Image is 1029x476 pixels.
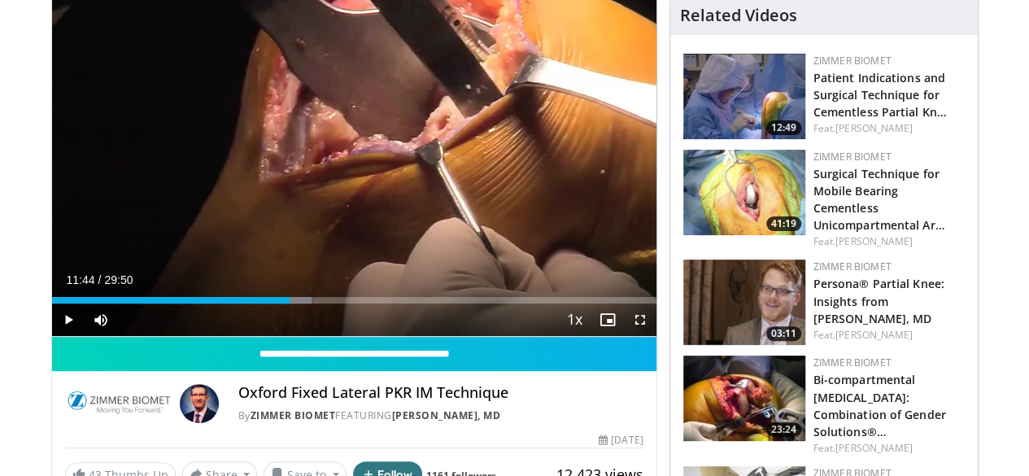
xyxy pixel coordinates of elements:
a: Bi-compartmental [MEDICAL_DATA]: Combination of Gender Solutions®… [813,372,946,439]
a: [PERSON_NAME], MD [392,408,501,422]
button: Enable picture-in-picture mode [591,304,624,336]
h4: Related Videos [680,6,797,25]
a: Persona® Partial Knee: Insights from [PERSON_NAME], MD [813,276,944,325]
div: Progress Bar [52,297,656,304]
a: 41:19 [683,150,805,235]
a: Zimmer Biomet [813,260,892,273]
div: Feat. [813,441,965,456]
div: [DATE] [599,433,643,448]
a: 12:49 [683,54,805,139]
span: 03:11 [766,326,801,341]
a: 23:24 [683,356,805,441]
h4: Oxford Fixed Lateral PKR IM Technique [238,384,643,402]
span: 41:19 [766,216,801,231]
button: Play [52,304,85,336]
span: / [98,273,102,286]
img: f87a5073-b7d4-4925-9e52-a0028613b997.png.150x105_q85_crop-smart_upscale.png [683,260,805,345]
div: Feat. [813,328,965,343]
a: Surgical Technique for Mobile Bearing Cementless Unicompartmental Ar… [813,166,945,233]
a: Zimmer Biomet [813,54,892,68]
a: [PERSON_NAME] [835,441,913,455]
img: e9ed289e-2b85-4599-8337-2e2b4fe0f32a.150x105_q85_crop-smart_upscale.jpg [683,150,805,235]
img: Avatar [180,384,219,423]
img: Zimmer Biomet [65,384,173,423]
button: Mute [85,304,117,336]
a: [PERSON_NAME] [835,328,913,342]
img: 2c28c705-9b27-4f8d-ae69-2594b16edd0d.150x105_q85_crop-smart_upscale.jpg [683,54,805,139]
div: Feat. [813,234,965,249]
span: 12:49 [766,120,801,135]
a: [PERSON_NAME] [835,234,913,248]
span: 29:50 [104,273,133,286]
span: 11:44 [67,273,95,286]
div: By FEATURING [238,408,643,423]
button: Playback Rate [559,304,591,336]
a: Zimmer Biomet [251,408,336,422]
a: Zimmer Biomet [813,356,892,369]
a: Patient Indications and Surgical Technique for Cementless Partial Kn… [813,70,947,120]
button: Fullscreen [624,304,656,336]
a: 03:11 [683,260,805,345]
span: 23:24 [766,422,801,437]
a: Zimmer Biomet [813,150,892,164]
div: Feat. [813,121,965,136]
a: [PERSON_NAME] [835,121,913,135]
img: dc286c30-bcc4-47d6-b614-e3642f4746ad.150x105_q85_crop-smart_upscale.jpg [683,356,805,441]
